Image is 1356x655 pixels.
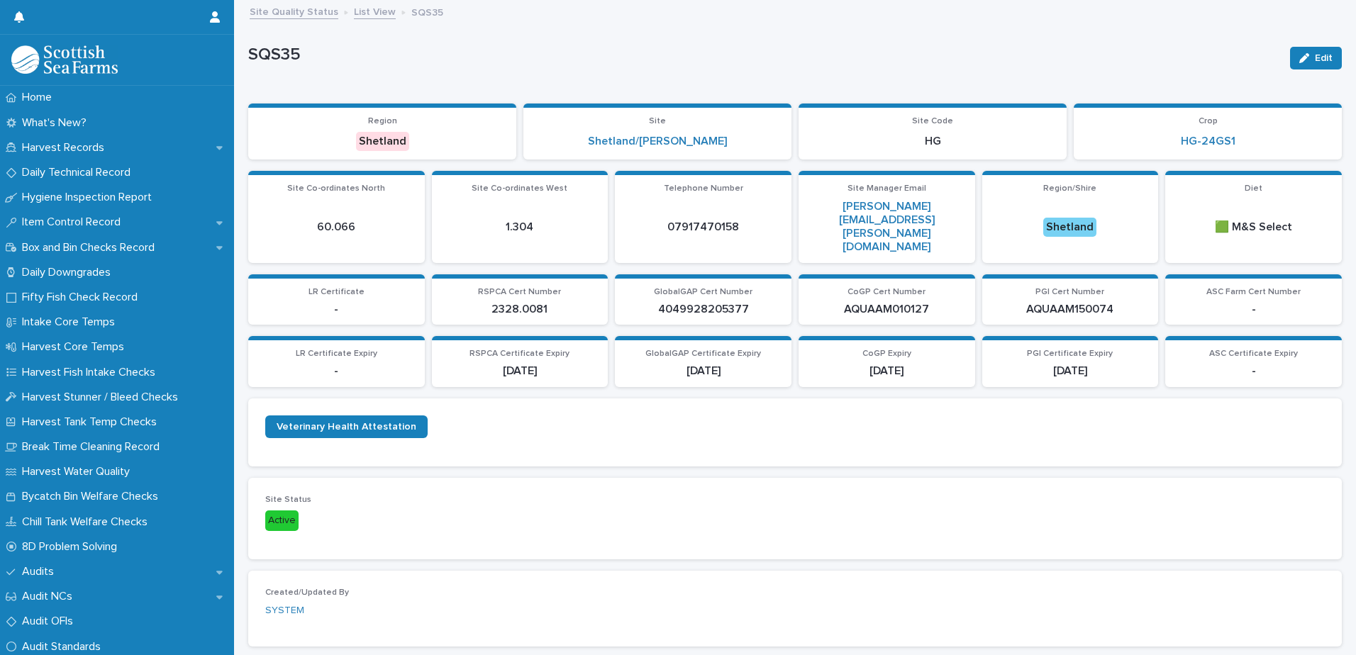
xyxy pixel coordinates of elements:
p: 8D Problem Solving [16,540,128,554]
p: Harvest Core Temps [16,340,135,354]
a: [PERSON_NAME][EMAIL_ADDRESS][PERSON_NAME][DOMAIN_NAME] [839,201,935,253]
span: Site [649,117,666,125]
span: Site Co-ordinates West [472,184,567,193]
img: mMrefqRFQpe26GRNOUkG [11,45,118,74]
div: Shetland [356,132,409,151]
p: 4049928205377 [623,303,783,316]
span: Site Manager Email [847,184,926,193]
p: Audits [16,565,65,578]
p: Bycatch Bin Welfare Checks [16,490,169,503]
p: 🟩 M&S Select [1174,220,1333,234]
span: PGI Cert Number [1035,288,1104,296]
span: ASC Certificate Expiry [1209,349,1298,358]
p: Daily Downgrades [16,266,122,279]
span: Site Co-ordinates North [287,184,385,193]
p: Audit Standards [16,640,112,654]
span: RSPCA Certificate Expiry [469,349,569,358]
p: AQUAAM010127 [807,303,967,316]
div: Shetland [1043,218,1096,237]
div: Active [265,510,299,531]
span: GlobalGAP Certificate Expiry [645,349,761,358]
span: PGI Certificate Expiry [1027,349,1113,358]
p: 60.066 [257,220,416,234]
p: Break Time Cleaning Record [16,440,171,454]
p: - [1174,303,1333,316]
p: Hygiene Inspection Report [16,191,163,204]
a: Site Quality Status [250,3,338,19]
span: Region [368,117,397,125]
p: SQS35 [411,4,443,19]
span: ASC Farm Cert Number [1206,288,1301,296]
p: HG [807,135,1058,148]
p: AQUAAM150074 [991,303,1150,316]
p: Daily Technical Record [16,166,142,179]
span: Region/Shire [1043,184,1096,193]
p: - [257,303,416,316]
span: GlobalGAP Cert Number [654,288,752,296]
p: 07917470158 [623,220,783,234]
span: Telephone Number [664,184,743,193]
a: HG-24GS1 [1181,135,1235,148]
p: What's New? [16,116,98,130]
a: List View [354,3,396,19]
p: Harvest Tank Temp Checks [16,415,168,429]
p: - [1174,364,1333,378]
span: LR Certificate Expiry [296,349,377,358]
p: Harvest Stunner / Bleed Checks [16,391,189,404]
span: Created/Updated By [265,588,349,597]
p: 1.304 [440,220,600,234]
p: Box and Bin Checks Record [16,241,166,254]
p: SQS35 [248,45,1279,65]
p: Item Control Record [16,215,132,229]
span: Site Status [265,496,311,504]
span: Diet [1245,184,1262,193]
span: CoGP Cert Number [847,288,926,296]
span: Site Code [912,117,953,125]
p: [DATE] [623,364,783,378]
p: Harvest Water Quality [16,465,141,478]
p: Harvest Fish Intake Checks [16,366,167,379]
p: Fifty Fish Check Record [16,291,149,304]
a: Shetland/[PERSON_NAME] [588,135,727,148]
span: LR Certificate [309,288,365,296]
p: [DATE] [991,364,1150,378]
p: Audit NCs [16,590,84,603]
span: Veterinary Health Attestation [277,422,416,432]
p: Harvest Records [16,141,116,155]
p: Intake Core Temps [16,315,126,329]
p: Audit OFIs [16,615,84,628]
p: Chill Tank Welfare Checks [16,515,159,529]
p: [DATE] [807,364,967,378]
p: [DATE] [440,364,600,378]
a: SYSTEM [265,603,304,618]
p: - [257,364,416,378]
a: Veterinary Health Attestation [265,415,428,438]
span: CoGP Expiry [862,349,911,358]
span: Edit [1315,53,1333,63]
p: 2328.0081 [440,303,600,316]
span: Crop [1199,117,1218,125]
p: Home [16,91,63,104]
span: RSPCA Cert Number [478,288,561,296]
button: Edit [1290,47,1342,69]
